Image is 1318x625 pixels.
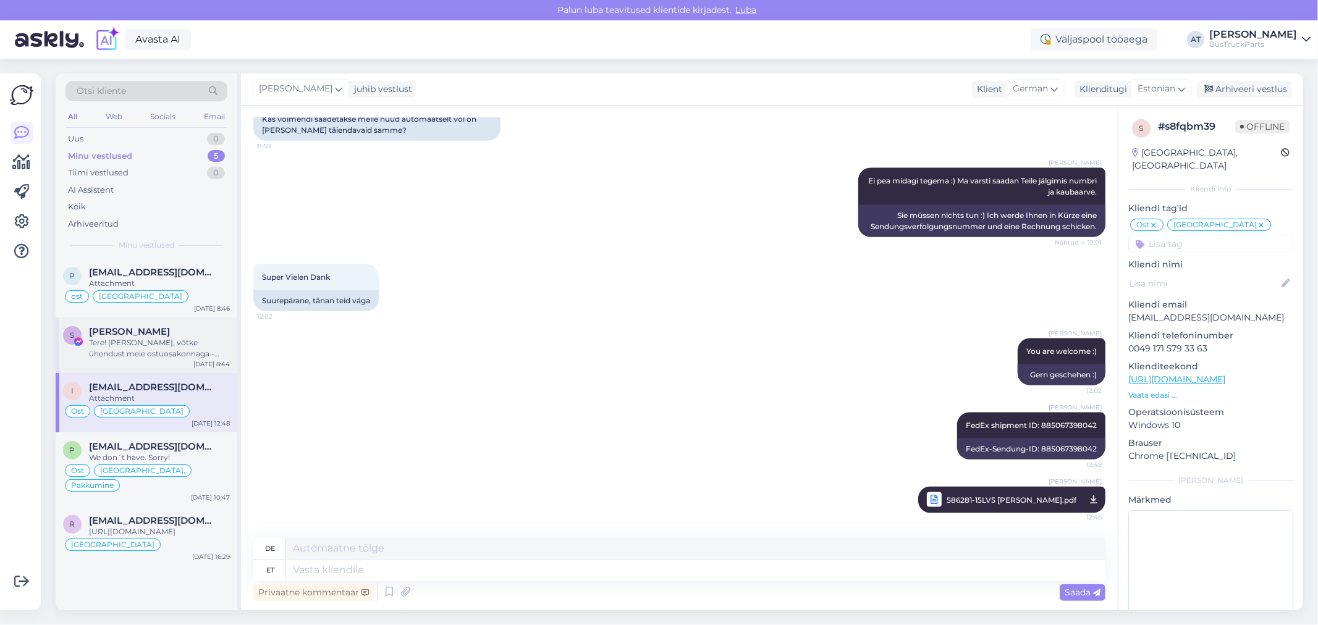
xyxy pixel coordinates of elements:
[71,408,84,415] span: Ost
[68,150,132,162] div: Minu vestlused
[89,337,230,359] div: Tere! [PERSON_NAME], võtke ühendust meie ostuosakonnaga - [URL][DOMAIN_NAME].
[1049,403,1102,412] span: [PERSON_NAME]
[70,519,75,529] span: r
[68,184,114,196] div: AI Assistent
[1049,329,1102,338] span: [PERSON_NAME]
[70,330,75,340] span: S
[732,4,761,15] span: Luba
[1128,360,1293,373] p: Klienditeekond
[71,482,114,489] span: Pakkumine
[89,441,218,452] span: prestenergy@gmail.com
[89,452,230,463] div: We don´t have. Sorry!
[1055,460,1102,469] span: 12:48
[1031,28,1157,51] div: Väljaspool tööaega
[257,141,303,151] span: 11:58
[1209,30,1297,40] div: [PERSON_NAME]
[89,326,170,337] span: Seba Sędziak
[1128,329,1293,342] p: Kliendi telefoninumber
[100,467,185,474] span: [GEOGRAPHIC_DATA],
[191,493,230,502] div: [DATE] 10:47
[207,133,225,145] div: 0
[1187,31,1204,48] div: AT
[1158,119,1235,134] div: # s8fqbm39
[253,109,501,141] div: Kas võimendi saadetakse meile nüüd automaatselt või on [PERSON_NAME] täiendavaid samme?
[1136,221,1149,229] span: Ost
[208,150,225,162] div: 5
[1128,202,1293,215] p: Kliendi tag'id
[71,293,83,300] span: ost
[1197,81,1292,98] div: Arhiveeri vestlus
[1018,364,1105,385] div: Gern geschehen :)
[259,82,332,96] span: [PERSON_NAME]
[193,359,230,369] div: [DATE] 8:44
[89,515,218,526] span: ruut@ltvprojekt.ee
[99,293,182,300] span: [GEOGRAPHIC_DATA]
[1139,124,1144,133] span: s
[858,205,1105,237] div: Sie müssen nichts tun :) Ich werde Ihnen in Kürze eine Sendungsverfolgungsnummer und eine Rechnun...
[957,438,1105,459] div: FedEx-Sendung-ID: 885067398042
[68,167,129,179] div: Tiimi vestlused
[947,492,1076,508] span: 586281-15LV5 [PERSON_NAME].pdf
[1128,437,1293,450] p: Brauser
[201,109,227,125] div: Email
[1173,221,1257,229] span: [GEOGRAPHIC_DATA]
[1129,277,1279,290] input: Lisa nimi
[1026,346,1097,356] span: You are welcome :)
[1128,475,1293,486] div: [PERSON_NAME]
[1055,386,1102,395] span: 12:02
[266,560,274,581] div: et
[918,487,1105,513] a: [PERSON_NAME]586281-15LV5 [PERSON_NAME].pdf12:48
[71,541,154,548] span: [GEOGRAPHIC_DATA]
[65,109,80,125] div: All
[192,552,230,561] div: [DATE] 16:29
[1055,510,1102,526] span: 12:48
[77,85,126,98] span: Otsi kliente
[1235,120,1290,133] span: Offline
[1209,40,1297,49] div: BusTruckParts
[1128,342,1293,355] p: 0049 171 579 33 63
[1209,30,1311,49] a: [PERSON_NAME]BusTruckParts
[1128,406,1293,419] p: Operatsioonisüsteem
[1013,82,1048,96] span: German
[1128,390,1293,401] p: Vaata edasi ...
[68,201,86,213] div: Kõik
[68,218,119,230] div: Arhiveeritud
[89,278,230,289] div: Attachment
[100,408,184,415] span: [GEOGRAPHIC_DATA]
[868,176,1099,196] span: Ei pea midagi tegema :) Ma varsti saadan Teile jälgimis numbri ja kaubaarve.
[1065,587,1100,598] span: Saada
[89,393,230,404] div: Attachment
[68,133,83,145] div: Uus
[266,538,276,559] div: de
[262,272,330,282] span: Super Vielen Dank
[194,304,230,313] div: [DATE] 8:46
[89,382,218,393] span: info@muehlmeister.de
[1128,493,1293,506] p: Märkmed
[125,29,191,50] a: Avasta AI
[119,240,174,251] span: Minu vestlused
[257,312,303,321] span: 12:02
[70,271,75,280] span: p
[253,290,379,311] div: Suurepärane, tänan teid väga
[972,83,1002,96] div: Klient
[94,27,120,52] img: explore-ai
[1128,183,1293,195] div: Kliendi info
[1075,83,1127,96] div: Klienditugi
[10,83,33,107] img: Askly Logo
[1128,235,1293,253] input: Lisa tag
[1049,158,1102,167] span: [PERSON_NAME]
[103,109,125,125] div: Web
[1128,450,1293,463] p: Chrome [TECHNICAL_ID]
[1049,477,1102,486] span: [PERSON_NAME]
[1132,146,1281,172] div: [GEOGRAPHIC_DATA], [GEOGRAPHIC_DATA]
[71,467,84,474] span: Ost
[1138,82,1175,96] span: Estonian
[148,109,178,125] div: Socials
[71,386,74,395] span: i
[70,445,75,455] span: p
[966,421,1097,430] span: FedEx shipment ID: 885067398042
[207,167,225,179] div: 0
[89,526,230,537] div: [URL][DOMAIN_NAME]
[89,267,218,278] span: pecas@mssassistencia.pt
[1055,238,1102,247] span: Nähtud ✓ 12:01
